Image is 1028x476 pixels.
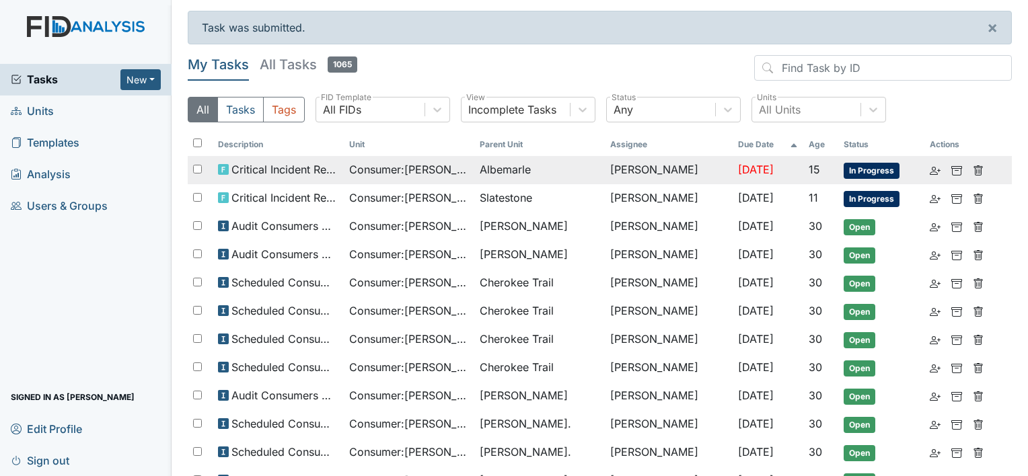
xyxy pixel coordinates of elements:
[605,184,733,212] td: [PERSON_NAME]
[231,331,338,347] span: Scheduled Consumer Chart Review
[480,444,571,460] span: [PERSON_NAME].
[213,133,343,156] th: Toggle SortBy
[951,161,962,177] a: Archive
[349,359,469,375] span: Consumer : [PERSON_NAME]
[349,161,469,177] span: Consumer : [PERSON_NAME][GEOGRAPHIC_DATA]
[844,304,875,320] span: Open
[231,190,338,206] span: Critical Incident Report
[480,246,568,262] span: [PERSON_NAME]
[349,218,469,234] span: Consumer : [PERSON_NAME]
[844,191,899,207] span: In Progress
[605,325,733,354] td: [PERSON_NAME]
[738,163,774,176] span: [DATE]
[951,218,962,234] a: Archive
[605,297,733,325] td: [PERSON_NAME]
[738,445,774,459] span: [DATE]
[231,274,338,290] span: Scheduled Consumer Chart Review
[474,133,605,156] th: Toggle SortBy
[738,247,774,261] span: [DATE]
[11,418,82,439] span: Edit Profile
[987,17,998,37] span: ×
[844,360,875,376] span: Open
[844,417,875,433] span: Open
[738,191,774,204] span: [DATE]
[480,190,532,206] span: Slatestone
[605,241,733,269] td: [PERSON_NAME]
[480,161,531,177] span: Albemarle
[349,190,469,206] span: Consumer : [PERSON_NAME]
[349,444,469,460] span: Consumer : [PERSON_NAME]
[193,138,202,147] input: Toggle All Rows Selected
[11,71,120,87] span: Tasks
[349,415,469,432] span: Consumer : [PERSON_NAME]
[260,55,357,74] h5: All Tasks
[973,387,984,403] a: Delete
[809,191,818,204] span: 11
[973,218,984,234] a: Delete
[809,304,822,317] span: 30
[480,415,571,432] span: [PERSON_NAME].
[468,102,556,118] div: Incomplete Tasks
[349,331,469,347] span: Consumer : [PERSON_NAME]
[809,219,822,233] span: 30
[809,247,822,261] span: 30
[973,161,984,177] a: Delete
[188,55,249,74] h5: My Tasks
[323,102,361,118] div: All FIDs
[480,331,554,347] span: Cherokee Trail
[809,163,820,176] span: 15
[11,101,54,122] span: Units
[844,389,875,405] span: Open
[231,161,338,177] span: Critical Incident Report
[738,304,774,317] span: [DATE]
[328,56,357,73] span: 1065
[11,164,71,185] span: Analysis
[11,387,135,407] span: Signed in as [PERSON_NAME]
[809,445,822,459] span: 30
[231,246,338,262] span: Audit Consumers Charts
[11,132,79,153] span: Templates
[844,276,875,292] span: Open
[844,445,875,461] span: Open
[733,133,803,156] th: Toggle SortBy
[605,269,733,297] td: [PERSON_NAME]
[738,389,774,402] span: [DATE]
[738,276,774,289] span: [DATE]
[973,274,984,290] a: Delete
[344,133,474,156] th: Toggle SortBy
[924,133,992,156] th: Actions
[605,438,733,467] td: [PERSON_NAME]
[188,11,1012,44] div: Task was submitted.
[217,97,264,122] button: Tasks
[951,274,962,290] a: Archive
[754,55,1012,81] input: Find Task by ID
[809,417,822,430] span: 30
[951,415,962,432] a: Archive
[231,415,338,432] span: Scheduled Consumer Chart Review
[11,196,108,216] span: Users & Groups
[188,97,218,122] button: All
[188,97,305,122] div: Type filter
[951,303,962,319] a: Archive
[738,332,774,346] span: [DATE]
[480,218,568,234] span: [PERSON_NAME]
[803,133,838,156] th: Toggle SortBy
[231,303,338,319] span: Scheduled Consumer Chart Review
[480,303,554,319] span: Cherokee Trail
[605,382,733,410] td: [PERSON_NAME]
[120,69,161,90] button: New
[349,246,469,262] span: Consumer : [PERSON_NAME]
[974,11,1011,44] button: ×
[973,444,984,460] a: Delete
[738,219,774,233] span: [DATE]
[951,331,962,347] a: Archive
[973,303,984,319] a: Delete
[951,359,962,375] a: Archive
[349,274,469,290] span: Consumer : [PERSON_NAME]
[809,389,822,402] span: 30
[231,359,338,375] span: Scheduled Consumer Chart Review
[844,219,875,235] span: Open
[231,387,338,403] span: Audit Consumers Charts
[844,332,875,348] span: Open
[605,156,733,184] td: [PERSON_NAME]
